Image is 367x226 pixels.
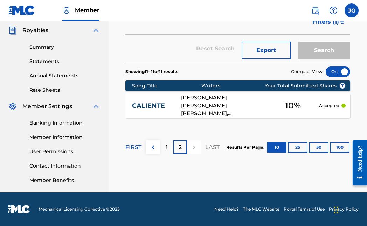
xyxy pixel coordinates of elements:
div: User Menu [345,3,359,17]
span: Mechanical Licensing Collective © 2025 [39,206,120,212]
img: Member Settings [8,102,17,111]
div: Writers [201,82,287,90]
span: 10 % [285,99,301,112]
img: Royalties [8,26,17,35]
iframe: Chat Widget [332,192,367,226]
iframe: Resource Center [347,133,367,192]
a: Summary [29,43,100,51]
span: Member [75,6,99,14]
img: expand [92,102,100,111]
button: Filters (1) [308,13,350,31]
a: Annual Statements [29,72,100,79]
div: Arrastrar [334,199,338,220]
img: left [149,143,157,151]
a: Banking Information [29,119,100,127]
img: help [329,6,338,15]
span: Filters ( 1 ) [312,18,339,26]
a: Contact Information [29,162,100,170]
a: Rate Sheets [29,86,100,94]
p: Showing 11 - 11 of 11 results [125,69,178,75]
p: Accepted [319,103,339,109]
span: Royalties [22,26,48,35]
img: Top Rightsholder [62,6,71,15]
a: CALIENTE [132,102,172,110]
a: Member Information [29,134,100,141]
a: Portal Terms of Use [284,206,325,212]
button: Export [242,42,291,59]
a: Member Benefits [29,177,100,184]
a: Need Help? [214,206,239,212]
div: Song Title [132,82,201,90]
button: 25 [288,142,307,153]
p: 1 [166,143,168,151]
button: 100 [330,142,349,153]
span: Compact View [291,69,323,75]
a: Public Search [308,3,322,17]
p: LAST [205,143,220,151]
span: ? [340,83,345,89]
img: search [311,6,319,15]
img: filter [339,20,345,24]
a: Statements [29,58,100,65]
button: 50 [309,142,328,153]
a: User Permissions [29,148,100,155]
p: 2 [179,143,182,151]
p: Results Per Page: [226,144,266,150]
div: [PERSON_NAME] [PERSON_NAME] [PERSON_NAME], [PERSON_NAME], [PERSON_NAME] [PERSON_NAME] [PERSON_NAM... [181,94,266,118]
p: FIRST [125,143,141,151]
button: 10 [267,142,286,153]
a: Privacy Policy [329,206,359,212]
span: Member Settings [22,102,72,111]
div: Widget de chat [332,192,367,226]
span: Your Total Submitted Shares [265,82,346,90]
img: MLC Logo [8,5,35,15]
a: The MLC Website [243,206,279,212]
img: logo [8,205,30,213]
img: expand [92,26,100,35]
div: Help [326,3,340,17]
